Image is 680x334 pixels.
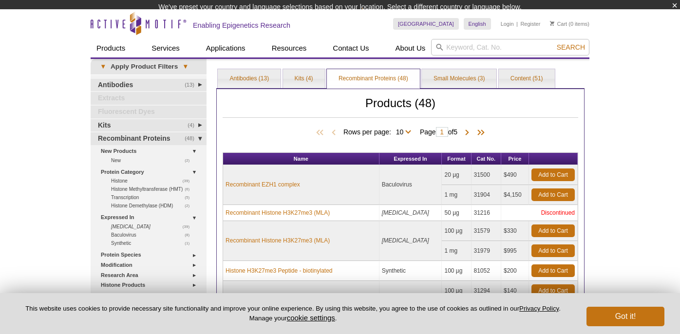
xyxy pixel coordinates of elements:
a: Applications [200,39,251,57]
span: ▾ [178,62,193,71]
a: Histone Products [101,280,201,290]
th: Price [501,153,529,165]
span: (8) [185,231,195,239]
a: (1)Synthetic [111,239,195,247]
a: Add to Cart [531,188,575,201]
a: Antibodies (13) [218,69,281,89]
a: (13)Antibodies [91,79,207,92]
a: [GEOGRAPHIC_DATA] [393,18,459,30]
span: Previous Page [329,128,339,138]
a: (2)Histone Demethylase (HDM) [111,202,195,210]
a: Add to Cart [531,284,575,297]
a: Add to Cart [531,244,575,257]
span: (1) [185,239,195,247]
li: | [516,18,518,30]
a: (2)New [111,156,195,165]
td: 31979 [472,241,501,261]
a: (48)Recombinant Proteins [91,132,207,145]
a: Modification [101,260,201,270]
a: Protein Category [101,167,201,177]
td: 100 µg [442,221,471,241]
a: Privacy Policy [519,305,559,312]
td: Synthetic [379,261,442,281]
a: Contact Us [327,39,375,57]
a: Recombinant Histone H3K27me3 (MLA) [226,236,330,245]
span: (39) [183,177,195,185]
button: cookie settings [287,314,335,322]
span: Page of [415,127,462,137]
span: (48) [185,132,200,145]
a: (8)Baculovirus [111,231,195,239]
td: $4,150 [501,185,529,205]
td: 31500 [472,165,501,185]
h2: Enabling Epigenetics Research [193,21,290,30]
a: (39)Histone [111,177,195,185]
th: Format [442,153,471,165]
a: (5)Transcription [111,193,195,202]
img: Your Cart [550,21,554,26]
a: Histone H3K27me3 Peptide - biotinylated [226,266,332,275]
a: English [464,18,491,30]
span: (5) [185,193,195,202]
span: (6) [185,185,195,193]
span: (4) [188,119,200,132]
a: Resources [266,39,313,57]
a: Expressed In [101,212,201,223]
a: Register [520,20,540,27]
a: ▾Apply Product Filters▾ [91,59,207,74]
a: Cart [550,20,567,27]
p: This website uses cookies to provide necessary site functionality and improve your online experie... [16,304,570,323]
input: Keyword, Cat. No. [431,39,589,56]
span: (2) [185,156,195,165]
a: Add to Cart [531,264,575,277]
a: Services [146,39,186,57]
span: (2) [185,202,195,210]
a: About Us [390,39,432,57]
th: Expressed In [379,153,442,165]
button: Got it! [586,307,664,326]
a: Recombinant EZH1 complex [226,180,300,189]
a: Products [91,39,131,57]
i: [MEDICAL_DATA] [382,209,429,216]
td: $995 [501,241,529,261]
td: $330 [501,221,529,241]
span: Last Page [472,128,487,138]
i: [MEDICAL_DATA] [111,224,151,229]
td: 100 µg [442,281,471,301]
a: Add to Cart [531,224,575,237]
a: (39) [MEDICAL_DATA] [111,223,195,231]
th: Name [223,153,379,165]
td: 31294 [472,281,501,301]
a: Recombinant Histone H3K27me3 (MLA) [226,208,330,217]
td: 31579 [472,221,501,241]
a: Recombinant Proteins (48) [327,69,420,89]
span: (39) [183,223,195,231]
span: 5 [453,128,457,136]
td: 1 mg [442,241,471,261]
a: Login [501,20,514,27]
td: $140 [501,281,529,301]
button: Search [554,43,588,52]
a: (6)Histone Methyltransferase (HMT) [111,185,195,193]
td: $490 [501,165,529,185]
td: $200 [501,261,529,281]
a: Kits (4) [283,69,325,89]
a: Research Area [101,270,201,280]
td: 20 µg [442,165,471,185]
span: Search [557,43,585,51]
td: 31904 [472,185,501,205]
span: ▾ [95,62,111,71]
a: New Products [101,146,201,156]
span: Rows per page: [343,127,415,136]
span: (13) [185,79,200,92]
a: Protein Species [101,250,201,260]
a: Content (51) [499,69,555,89]
a: Add to Cart [531,168,575,181]
td: 100 µg [442,261,471,281]
a: Small Molecules (3) [422,69,496,89]
td: 31216 [472,205,501,221]
span: Next Page [462,128,472,138]
a: Fluorescent Dyes [91,106,207,118]
img: Change Here [362,7,388,30]
i: [MEDICAL_DATA] [382,237,429,244]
